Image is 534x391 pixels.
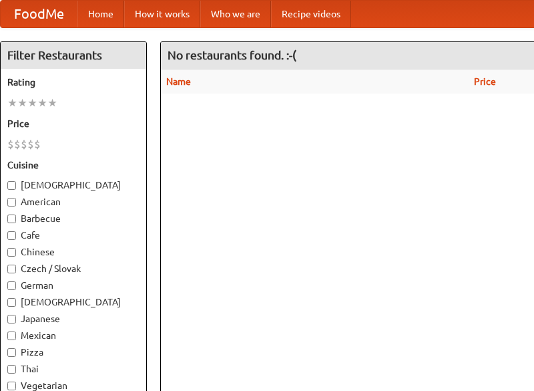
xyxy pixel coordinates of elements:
li: $ [21,137,27,152]
a: Name [166,76,191,87]
h5: Rating [7,76,140,89]
h5: Cuisine [7,158,140,172]
ng-pluralize: No restaurants found. :-( [168,49,296,61]
label: German [7,279,140,292]
label: [DEMOGRAPHIC_DATA] [7,295,140,309]
li: ★ [7,96,17,110]
label: Chinese [7,245,140,259]
a: Price [474,76,496,87]
a: Home [77,1,124,27]
li: $ [27,137,34,152]
a: Who we are [200,1,271,27]
input: Chinese [7,248,16,257]
label: Barbecue [7,212,140,225]
h4: Filter Restaurants [1,42,146,69]
li: ★ [27,96,37,110]
input: Barbecue [7,215,16,223]
li: $ [7,137,14,152]
input: Vegetarian [7,382,16,390]
a: How it works [124,1,200,27]
input: Pizza [7,348,16,357]
input: Thai [7,365,16,374]
label: Cafe [7,229,140,242]
input: Czech / Slovak [7,265,16,273]
input: American [7,198,16,207]
li: $ [34,137,41,152]
li: ★ [17,96,27,110]
label: Japanese [7,312,140,325]
input: Mexican [7,332,16,340]
input: [DEMOGRAPHIC_DATA] [7,181,16,190]
label: American [7,195,140,209]
li: ★ [37,96,47,110]
label: [DEMOGRAPHIC_DATA] [7,178,140,192]
h5: Price [7,117,140,130]
label: Mexican [7,329,140,342]
li: ★ [47,96,57,110]
a: Recipe videos [271,1,351,27]
input: Japanese [7,315,16,323]
a: FoodMe [1,1,77,27]
label: Czech / Slovak [7,262,140,275]
input: Cafe [7,231,16,240]
input: German [7,281,16,290]
li: $ [14,137,21,152]
label: Thai [7,362,140,376]
input: [DEMOGRAPHIC_DATA] [7,298,16,307]
label: Pizza [7,346,140,359]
